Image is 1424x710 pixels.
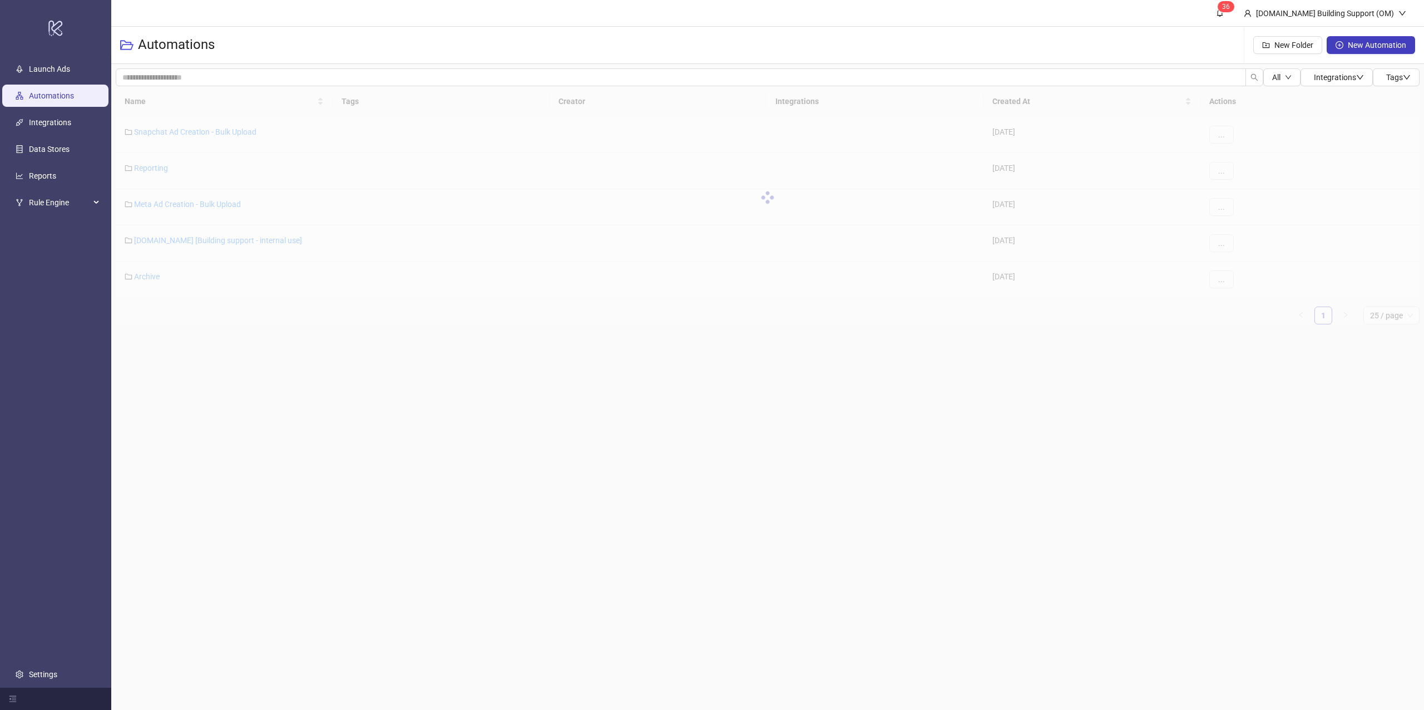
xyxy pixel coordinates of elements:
span: bell [1216,9,1224,17]
span: All [1272,73,1280,82]
span: search [1250,73,1258,81]
span: plus-circle [1336,41,1343,49]
span: Rule Engine [29,191,90,214]
button: Alldown [1263,68,1301,86]
a: Automations [29,91,74,100]
h3: Automations [138,36,215,54]
span: folder-add [1262,41,1270,49]
span: Integrations [1314,73,1364,82]
span: user [1244,9,1252,17]
button: New Automation [1327,36,1415,54]
a: Integrations [29,118,71,127]
button: New Folder [1253,36,1322,54]
span: New Folder [1274,41,1313,50]
span: 3 [1222,3,1226,11]
span: down [1398,9,1406,17]
sup: 36 [1218,1,1234,12]
a: Data Stores [29,145,70,154]
span: down [1403,73,1411,81]
span: fork [16,199,23,206]
span: down [1356,73,1364,81]
a: Launch Ads [29,65,70,73]
span: Tags [1386,73,1411,82]
div: [DOMAIN_NAME] Building Support (OM) [1252,7,1398,19]
button: Integrationsdown [1301,68,1373,86]
span: New Automation [1348,41,1406,50]
a: Reports [29,171,56,180]
span: folder-open [120,38,133,52]
button: Tagsdown [1373,68,1420,86]
span: menu-fold [9,695,17,703]
span: down [1285,74,1292,81]
span: 6 [1226,3,1230,11]
a: Settings [29,670,57,679]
